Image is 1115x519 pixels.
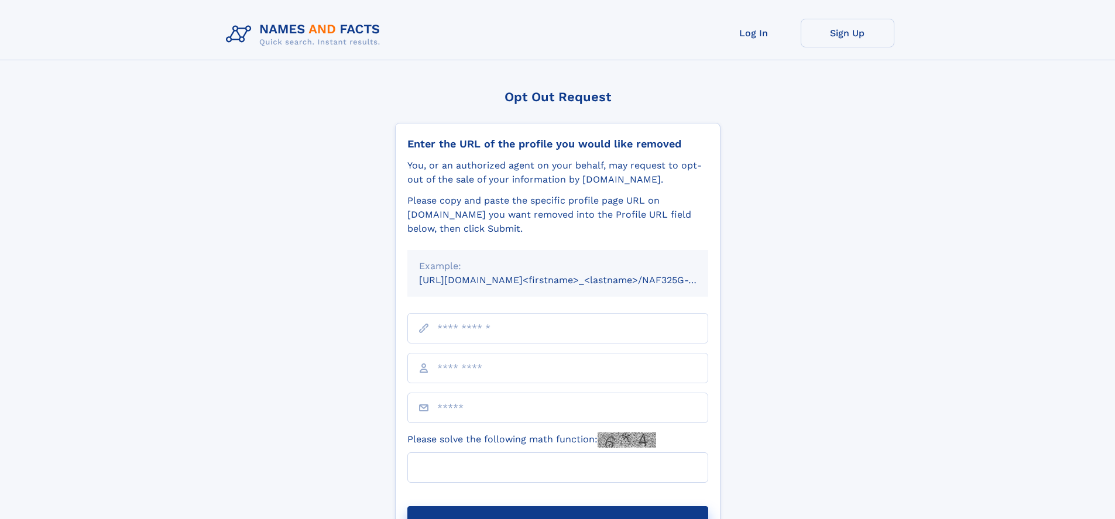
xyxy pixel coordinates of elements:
[801,19,894,47] a: Sign Up
[419,274,730,286] small: [URL][DOMAIN_NAME]<firstname>_<lastname>/NAF325G-xxxxxxxx
[221,19,390,50] img: Logo Names and Facts
[707,19,801,47] a: Log In
[395,90,721,104] div: Opt Out Request
[407,138,708,150] div: Enter the URL of the profile you would like removed
[407,432,656,448] label: Please solve the following math function:
[407,194,708,236] div: Please copy and paste the specific profile page URL on [DOMAIN_NAME] you want removed into the Pr...
[407,159,708,187] div: You, or an authorized agent on your behalf, may request to opt-out of the sale of your informatio...
[419,259,697,273] div: Example:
